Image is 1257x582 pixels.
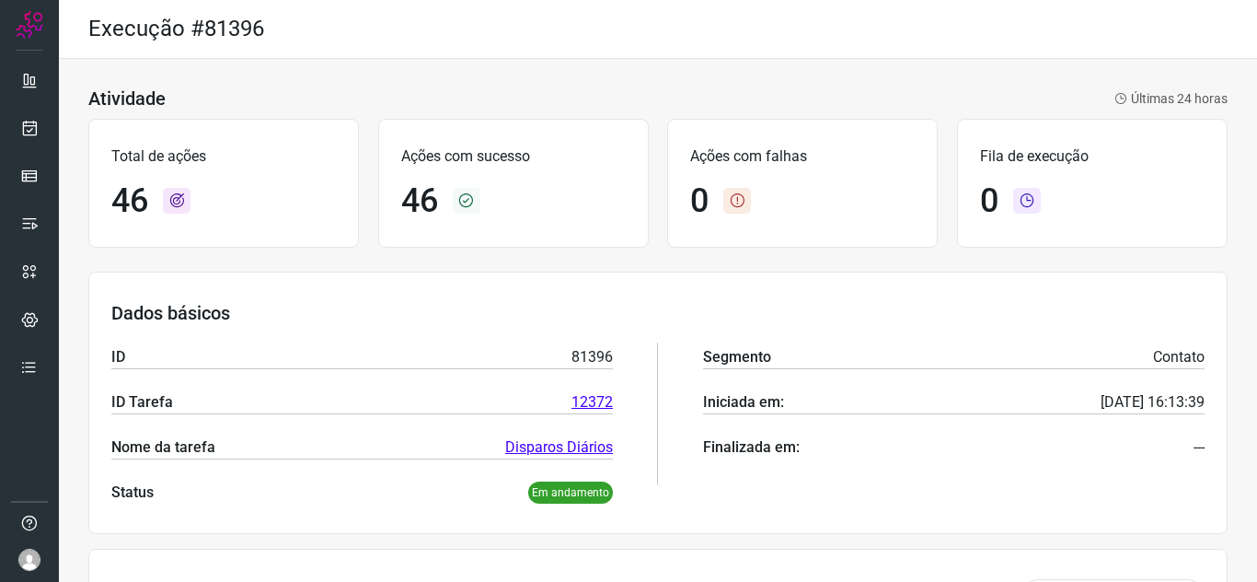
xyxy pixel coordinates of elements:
[980,181,998,221] h1: 0
[111,391,173,413] p: ID Tarefa
[703,346,771,368] p: Segmento
[111,436,215,459] p: Nome da tarefa
[401,181,438,221] h1: 46
[88,87,166,110] h3: Atividade
[111,346,125,368] p: ID
[111,145,336,168] p: Total de ações
[703,391,784,413] p: Iniciada em:
[571,346,613,368] p: 81396
[401,145,626,168] p: Ações com sucesso
[16,11,43,39] img: Logo
[18,549,40,571] img: avatar-user-boy.jpg
[1153,346,1205,368] p: Contato
[88,16,264,42] h2: Execução #81396
[1101,391,1205,413] p: [DATE] 16:13:39
[505,436,613,459] a: Disparos Diários
[111,482,154,504] p: Status
[111,181,148,221] h1: 46
[703,436,800,459] p: Finalizada em:
[980,145,1205,168] p: Fila de execução
[571,391,613,413] a: 12372
[111,302,1205,324] h3: Dados básicos
[1114,89,1228,109] p: Últimas 24 horas
[528,482,613,504] p: Em andamento
[690,181,709,221] h1: 0
[1194,436,1205,459] p: ---
[690,145,915,168] p: Ações com falhas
